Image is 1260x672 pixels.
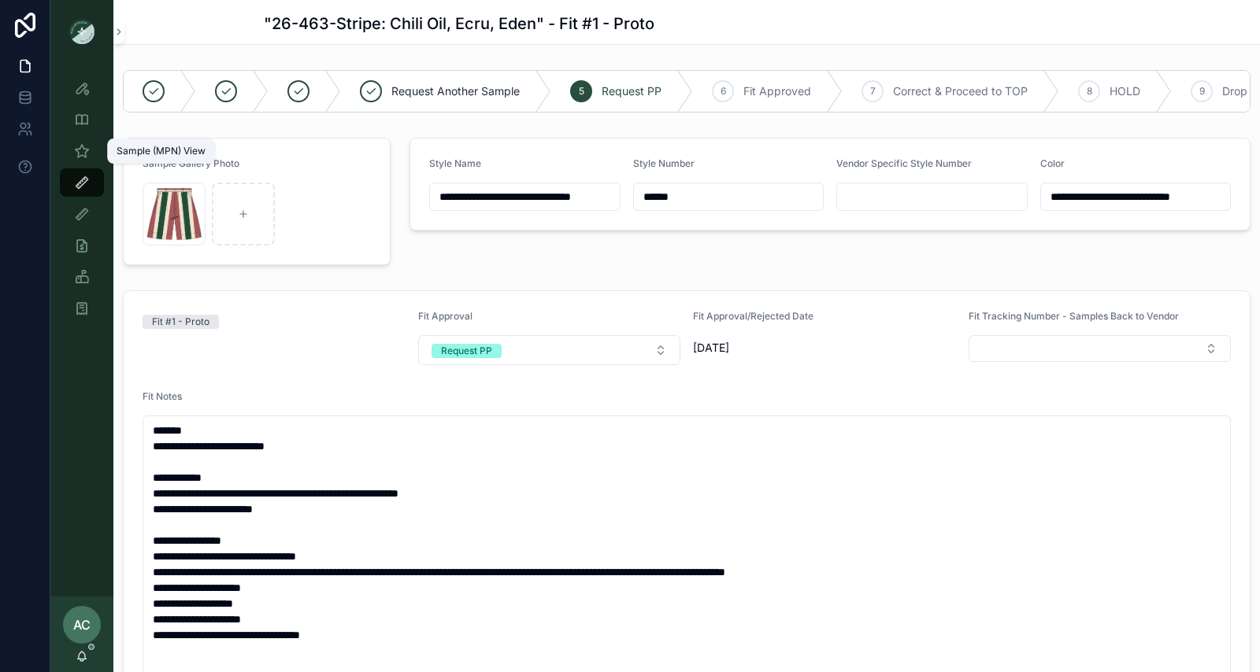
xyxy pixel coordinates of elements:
span: 6 [721,85,726,98]
span: Fit Approved [743,83,811,99]
span: Drop [1222,83,1247,99]
span: Fit Tracking Number - Samples Back to Vendor [969,310,1179,322]
div: Request PP [441,344,492,358]
span: HOLD [1110,83,1140,99]
h1: "26-463-Stripe: Chili Oil, Ecru, Eden" - Fit #1 - Proto [264,13,654,35]
span: Fit Notes [143,390,182,402]
span: Color [1040,157,1065,169]
span: Correct & Proceed to TOP [893,83,1028,99]
button: Select Button [418,335,681,365]
span: 9 [1199,85,1205,98]
span: 7 [870,85,876,98]
span: Vendor Specific Style Number [836,157,972,169]
span: Style Number [633,157,695,169]
span: Fit Approval [418,310,472,322]
button: Select Button [969,335,1232,362]
span: [DATE] [693,340,956,356]
span: 8 [1087,85,1092,98]
div: Fit #1 - Proto [152,315,209,329]
div: Sample (MPN) View [117,145,206,157]
span: 5 [579,85,584,98]
span: Request Another Sample [391,83,520,99]
span: Style Name [429,157,481,169]
div: scrollable content [50,63,113,343]
span: AC [73,615,91,634]
span: Request PP [602,83,661,99]
img: App logo [69,19,94,44]
span: Fit Approval/Rejected Date [693,310,813,322]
